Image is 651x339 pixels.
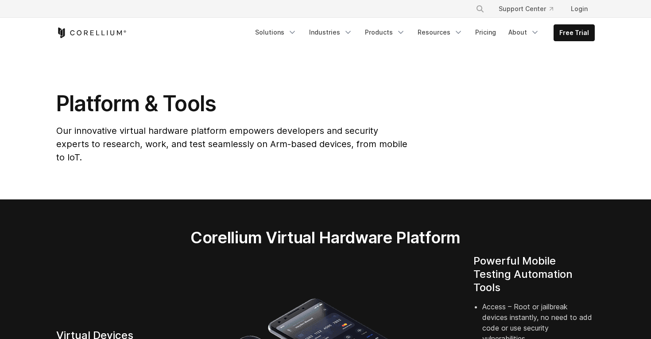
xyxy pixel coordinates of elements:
[554,25,594,41] a: Free Trial
[564,1,595,17] a: Login
[465,1,595,17] div: Navigation Menu
[304,24,358,40] a: Industries
[250,24,302,40] a: Solutions
[56,27,127,38] a: Corellium Home
[412,24,468,40] a: Resources
[360,24,411,40] a: Products
[473,254,595,294] h4: Powerful Mobile Testing Automation Tools
[56,90,409,117] h1: Platform & Tools
[250,24,595,41] div: Navigation Menu
[503,24,545,40] a: About
[492,1,560,17] a: Support Center
[56,125,407,163] span: Our innovative virtual hardware platform empowers developers and security experts to research, wo...
[149,228,502,247] h2: Corellium Virtual Hardware Platform
[472,1,488,17] button: Search
[470,24,501,40] a: Pricing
